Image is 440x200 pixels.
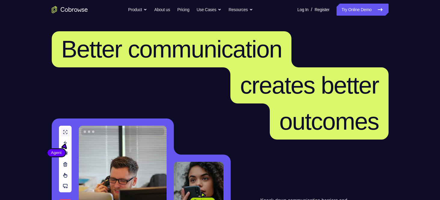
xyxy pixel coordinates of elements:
a: Go to the home page [52,6,88,13]
span: outcomes [279,108,379,135]
span: creates better [240,72,379,99]
button: Resources [229,4,253,16]
button: Use Cases [197,4,221,16]
a: About us [154,4,170,16]
span: / [311,6,312,13]
span: Better communication [61,36,282,63]
a: Register [315,4,329,16]
a: Try Online Demo [337,4,388,16]
span: Agent [48,150,65,156]
a: Pricing [177,4,189,16]
button: Product [128,4,147,16]
a: Log In [297,4,309,16]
